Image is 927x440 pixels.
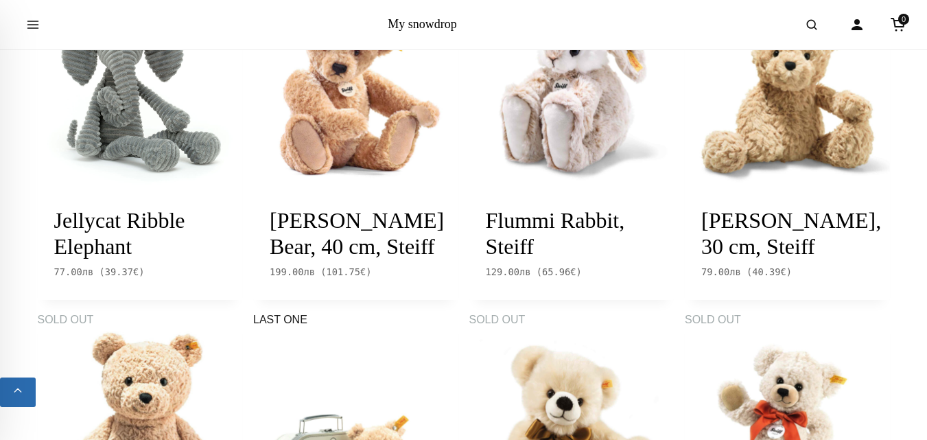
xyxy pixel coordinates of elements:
span: 39.37 [105,266,139,277]
span: € [781,266,786,277]
a: [PERSON_NAME], 30 cm, Steiff [701,208,881,259]
span: лв [519,266,531,277]
a: Account [842,10,872,40]
a: Flummi Rabbit, Steiff [486,208,625,259]
span: лв [82,266,94,277]
span: лв [304,266,316,277]
span: ( ) [320,266,371,277]
span: 77.00 [54,266,94,277]
span: 0 [898,14,909,25]
a: Jellycat Ribble Elephant [54,208,185,259]
span: SOLD OUT [469,314,526,325]
span: SOLD OUT [685,314,741,325]
span: 129.00 [486,266,531,277]
span: 40.39 [752,266,786,277]
button: Open search [793,5,831,44]
span: лв [729,266,741,277]
a: Cart [883,10,913,40]
span: 199.00 [270,266,315,277]
span: LAST ONE [253,314,307,325]
span: 65.96 [542,266,576,277]
span: 79.00 [701,266,741,277]
button: Open menu [14,5,52,44]
a: My snowdrop [388,17,457,31]
span: ( ) [747,266,792,277]
span: € [360,266,366,277]
span: ( ) [99,266,145,277]
span: 101.75 [327,266,366,277]
span: € [133,266,139,277]
span: SOLD OUT [38,314,94,325]
a: [PERSON_NAME] Bear, 40 cm, Steiff [270,208,444,259]
span: ( ) [537,266,582,277]
span: € [570,266,576,277]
